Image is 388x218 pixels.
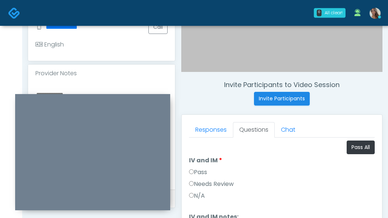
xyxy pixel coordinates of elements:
button: Open LiveChat chat widget [6,3,28,25]
h4: Invite Participants to Video Session [181,81,382,89]
div: Provider Notes [28,65,175,82]
label: Needs Review [189,180,234,188]
button: Call [148,20,168,34]
label: IV and IM [189,156,222,165]
div: All clear! [325,10,343,16]
img: Samantha Ly [370,8,381,19]
button: Invite Participants [254,92,310,105]
a: Questions [233,122,275,138]
button: Pass All [347,141,375,154]
label: N/A [189,191,205,200]
input: N/A [189,193,194,198]
img: Docovia [8,7,20,19]
a: 0 All clear! [309,5,350,21]
a: Responses [189,122,233,138]
a: Chat [275,122,302,138]
input: Needs Review [189,181,194,186]
label: Pass [189,168,207,177]
input: Pass [189,169,194,174]
div: English [35,40,64,49]
div: 0 [317,10,322,16]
